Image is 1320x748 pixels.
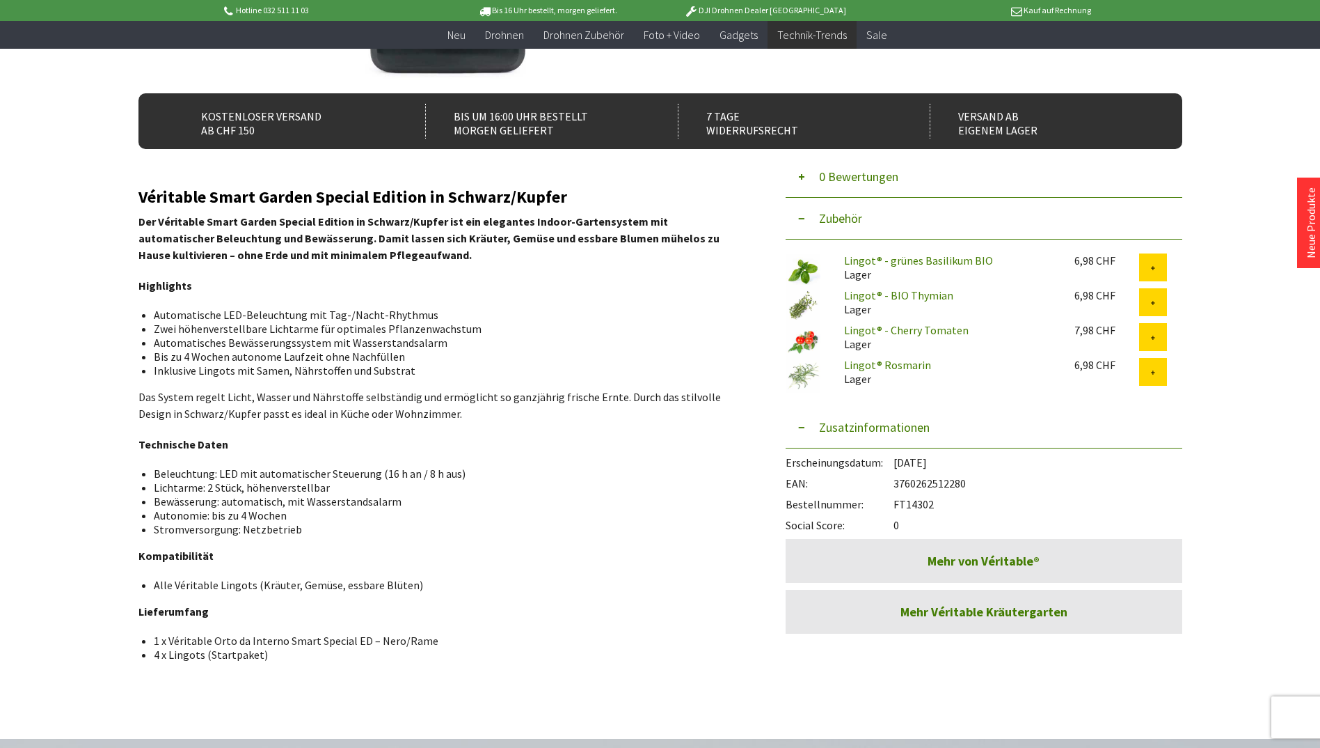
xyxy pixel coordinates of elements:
[786,518,893,532] span: Social Score:
[154,308,733,322] li: Automatische LED-Beleuchtung mit Tag-/Nacht-Rhythmus
[678,104,900,139] div: 7 Tage Widerrufsrecht
[768,21,857,49] a: Technik-Trends
[777,28,847,42] span: Technik-Trends
[1304,187,1318,258] a: Neue Produkte
[138,605,209,618] strong: Lieferumfang
[786,476,893,490] span: EAN:
[930,104,1152,139] div: Versand ab eigenem Lager
[138,215,719,262] strong: Der Véritable Smart Garden Special Edition in Schwarz/Kupfer ist ein elegantes Indoor-Gartensyste...
[1074,288,1139,302] div: 6,98 CHF
[656,2,873,19] p: DJI Drohnen Dealer [GEOGRAPHIC_DATA]
[475,21,534,49] a: Drohnen
[844,254,993,267] a: Lingot® - grünes Basilikum BIO
[786,490,1182,511] div: FT14302
[154,467,733,481] li: Beleuchtung: LED mit automatischer Steuerung (16 h an / 8 h aus)
[425,104,647,139] div: Bis um 16:00 Uhr bestellt Morgen geliefert
[866,28,887,42] span: Sale
[786,288,820,323] img: Lingot® - BIO Thymian
[634,21,710,49] a: Foto + Video
[154,634,733,648] li: 1 x Véritable Orto da Interno Smart Special ED – Nero/Rame
[138,279,192,293] strong: Highlights
[154,364,733,377] li: Inklusive Lingots mit Samen, Nährstoffen und Substrat
[844,288,953,302] a: Lingot® - BIO Thymian
[154,648,733,662] li: 4 x Lingots (Startpaket)
[786,198,1182,240] button: Zubehör
[543,28,624,42] span: Drohnen Zubehör
[447,28,466,42] span: Neu
[786,590,1182,634] a: Mehr Véritable Kräutergarten
[833,323,1063,351] div: Lager
[1074,323,1139,337] div: 7,98 CHF
[833,254,1063,281] div: Lager
[154,508,733,522] li: Autonomie: bis zu 4 Wochen
[786,511,1182,532] div: 0
[844,323,969,337] a: Lingot® - Cherry Tomaten
[138,389,744,422] p: Das System regelt Licht, Wasser und Nährstoffe selbständig und ermöglicht so ganzjährig frische E...
[710,21,768,49] a: Gadgets
[485,28,524,42] span: Drohnen
[786,358,820,393] img: Lingot® Rosmarin
[138,188,744,206] h2: Véritable Smart Garden Special Edition in Schwarz/Kupfer
[786,156,1182,198] button: 0 Bewertungen
[1074,254,1139,267] div: 6,98 CHF
[786,455,893,469] span: Erscheinungsdatum:
[857,21,897,49] a: Sale
[786,407,1182,449] button: Zusatzinformationen
[154,522,733,536] li: Stromversorgung: Netzbetrieb
[844,358,931,372] a: Lingot® Rosmarin
[874,2,1091,19] p: Kauf auf Rechnung
[786,539,1182,583] a: Mehr von Véritable®
[154,578,733,592] li: Alle Véritable Lingots (Kräuter, Gemüse, essbare Blüten)
[154,494,733,508] li: Bewässerung: automatisch, mit Wasserstandsalarm
[719,28,758,42] span: Gadgets
[439,2,656,19] p: Bis 16 Uhr bestellt, morgen geliefert.
[786,254,820,288] img: Lingot® - grünes Basilikum BIO
[833,358,1063,386] div: Lager
[534,21,634,49] a: Drohnen Zubehör
[173,104,395,139] div: Kostenloser Versand ab CHF 150
[786,497,893,511] span: Bestellnummer:
[786,323,820,358] img: Lingot® - Cherry Tomaten
[786,449,1182,469] div: [DATE]
[154,481,733,494] li: Lichtarme: 2 Stück, höhenverstellbar
[222,2,439,19] p: Hotline 032 511 11 03
[138,437,228,451] strong: Technische Daten
[1074,358,1139,372] div: 6,98 CHF
[833,288,1063,316] div: Lager
[154,350,733,364] li: Bis zu 4 Wochen autonome Laufzeit ohne Nachfüllen
[438,21,475,49] a: Neu
[644,28,700,42] span: Foto + Video
[786,469,1182,490] div: 3760262512280
[154,336,733,350] li: Automatisches Bewässerungssystem mit Wasserstandsalarm
[138,549,214,563] strong: Kompatibilität
[154,322,733,336] li: Zwei höhenverstellbare Lichtarme für optimales Pflanzenwachstum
